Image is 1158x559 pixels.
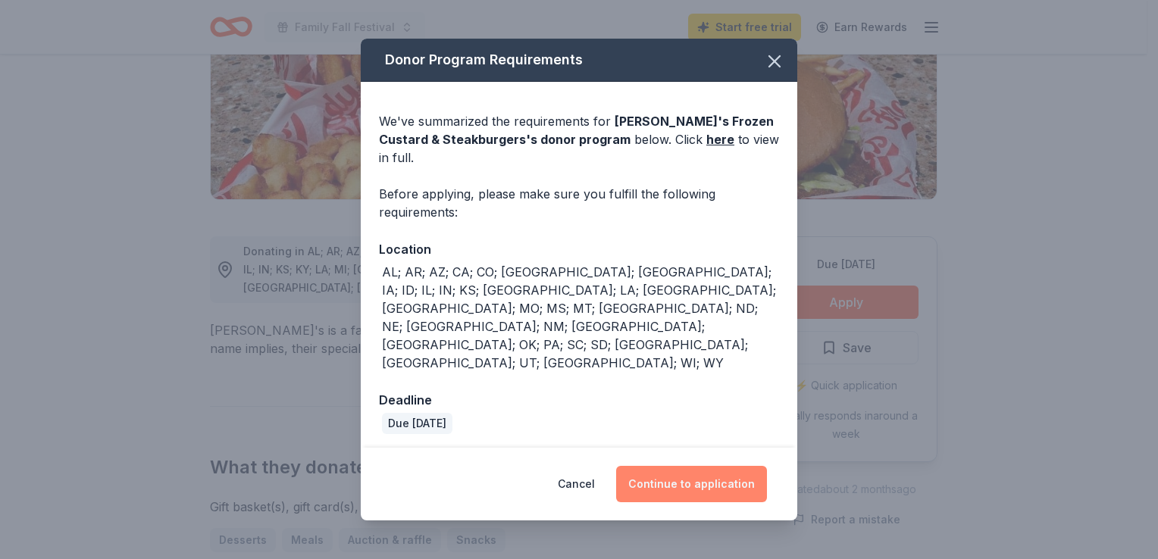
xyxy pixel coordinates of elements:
[379,112,779,167] div: We've summarized the requirements for below. Click to view in full.
[379,239,779,259] div: Location
[616,466,767,502] button: Continue to application
[558,466,595,502] button: Cancel
[382,263,779,372] div: AL; AR; AZ; CA; CO; [GEOGRAPHIC_DATA]; [GEOGRAPHIC_DATA]; IA; ID; IL; IN; KS; [GEOGRAPHIC_DATA]; ...
[382,413,452,434] div: Due [DATE]
[379,390,779,410] div: Deadline
[361,39,797,82] div: Donor Program Requirements
[379,185,779,221] div: Before applying, please make sure you fulfill the following requirements:
[706,130,734,148] a: here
